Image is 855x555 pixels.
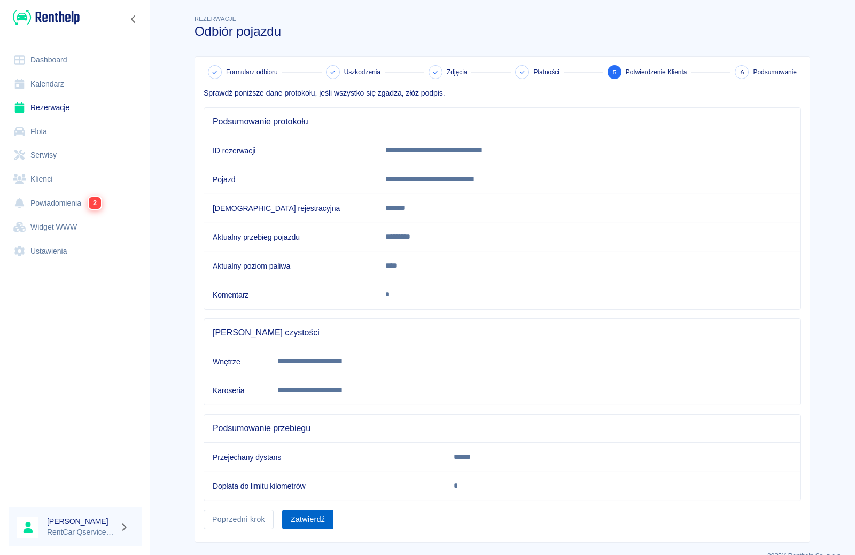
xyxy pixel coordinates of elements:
[213,203,368,214] h6: [DEMOGRAPHIC_DATA] rejestracyjna
[204,510,274,529] button: Poprzedni krok
[533,67,559,77] span: Płatności
[9,239,142,263] a: Ustawienia
[447,67,467,77] span: Zdjęcia
[740,67,744,78] span: 6
[89,197,101,209] span: 2
[9,9,80,26] a: Renthelp logo
[213,174,368,185] h6: Pojazd
[213,327,792,338] span: [PERSON_NAME] czystości
[213,116,792,127] span: Podsumowanie protokołu
[9,143,142,167] a: Serwisy
[9,191,142,215] a: Powiadomienia2
[204,88,801,99] p: Sprawdź poniższe dane protokołu, jeśli wszystko się zgadza, złóż podpis.
[195,15,236,22] span: Rezerwacje
[9,120,142,144] a: Flota
[612,67,617,78] span: 5
[47,516,115,527] h6: [PERSON_NAME]
[213,481,437,491] h6: Dopłata do limitu kilometrów
[213,261,368,271] h6: Aktualny poziom paliwa
[213,385,260,396] h6: Karoseria
[9,72,142,96] a: Kalendarz
[213,423,792,434] span: Podsumowanie przebiegu
[9,167,142,191] a: Klienci
[213,145,368,156] h6: ID rezerwacji
[126,12,142,26] button: Zwiń nawigację
[626,67,687,77] span: Potwierdzenie Klienta
[282,510,333,529] button: Zatwierdź
[9,215,142,239] a: Widget WWW
[9,96,142,120] a: Rezerwacje
[47,527,115,538] p: RentCar Qservice Damar Parts
[195,24,810,39] h3: Odbiór pojazdu
[213,452,437,463] h6: Przejechany dystans
[226,67,278,77] span: Formularz odbioru
[344,67,380,77] span: Uszkodzenia
[213,356,260,367] h6: Wnętrze
[213,290,368,300] h6: Komentarz
[213,232,368,243] h6: Aktualny przebieg pojazdu
[9,48,142,72] a: Dashboard
[753,67,797,77] span: Podsumowanie
[13,9,80,26] img: Renthelp logo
